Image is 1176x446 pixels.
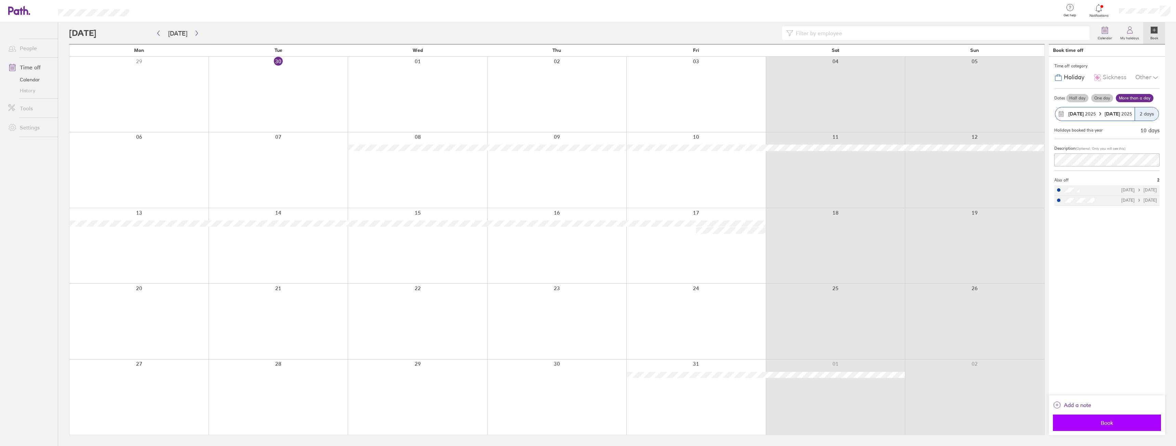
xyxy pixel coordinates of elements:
span: 2025 [1068,111,1096,117]
label: One day [1091,94,1113,102]
a: Time off [3,60,58,74]
a: History [3,85,58,96]
button: Add a note [1053,400,1091,410]
a: Calendar [3,74,58,85]
span: Notifications [1088,14,1110,18]
span: Fri [693,48,699,53]
div: [DATE] [DATE] [1121,198,1157,203]
span: Also off [1054,178,1069,183]
label: Half day [1066,94,1088,102]
span: (Optional. Only you will see this) [1075,146,1125,151]
div: Holidays booked this year [1054,128,1103,133]
span: Holiday [1064,74,1084,81]
span: Sat [832,48,839,53]
strong: [DATE] [1068,111,1084,117]
a: Calendar [1094,22,1116,44]
a: Settings [3,121,58,134]
span: Book [1058,420,1156,426]
span: 2 [1157,178,1160,183]
strong: [DATE] [1105,111,1121,117]
label: Calendar [1094,34,1116,40]
span: Thu [552,48,561,53]
button: [DATE] [163,28,193,39]
a: Book [1143,22,1165,44]
span: Description [1054,146,1075,151]
div: Time off category [1054,61,1160,71]
span: Dates [1054,96,1065,100]
span: Wed [413,48,423,53]
button: Book [1053,415,1161,431]
span: Get help [1059,13,1081,17]
span: Mon [134,48,144,53]
span: Sun [970,48,979,53]
div: Book time off [1053,48,1083,53]
button: [DATE] 2025[DATE] 20252 days [1054,104,1160,124]
span: Tue [275,48,282,53]
label: My holidays [1116,34,1143,40]
a: People [3,41,58,55]
div: Other [1135,71,1160,84]
div: [DATE] [DATE] [1121,188,1157,192]
label: More than a day [1116,94,1153,102]
div: 10 days [1140,127,1160,133]
a: My holidays [1116,22,1143,44]
label: Book [1146,34,1162,40]
input: Filter by employee [793,27,1085,40]
a: Tools [3,102,58,115]
span: Sickness [1103,74,1126,81]
div: 2 days [1135,107,1159,121]
span: 2025 [1105,111,1132,117]
span: Add a note [1064,400,1091,410]
a: Notifications [1088,3,1110,18]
